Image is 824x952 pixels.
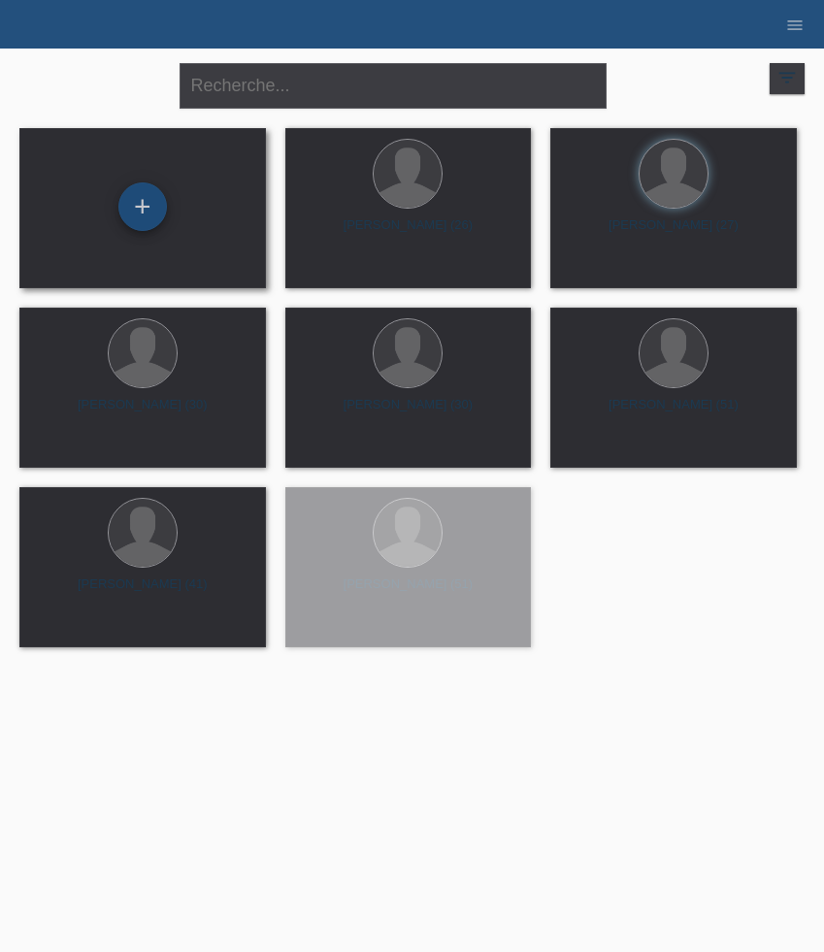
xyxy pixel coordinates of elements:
div: [PERSON_NAME] (51) [566,397,781,428]
a: menu [775,18,814,30]
div: [PERSON_NAME] (26) [301,217,516,248]
div: Enregistrer le client [119,190,166,223]
div: [PERSON_NAME] (27) [566,217,781,248]
input: Recherche... [180,63,607,109]
div: [PERSON_NAME] (51) [301,576,516,607]
i: menu [785,16,805,35]
i: filter_list [776,67,798,88]
div: [PERSON_NAME] (30) [301,397,516,428]
div: [PERSON_NAME] (41) [35,576,250,607]
div: [PERSON_NAME] (30) [35,397,250,428]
